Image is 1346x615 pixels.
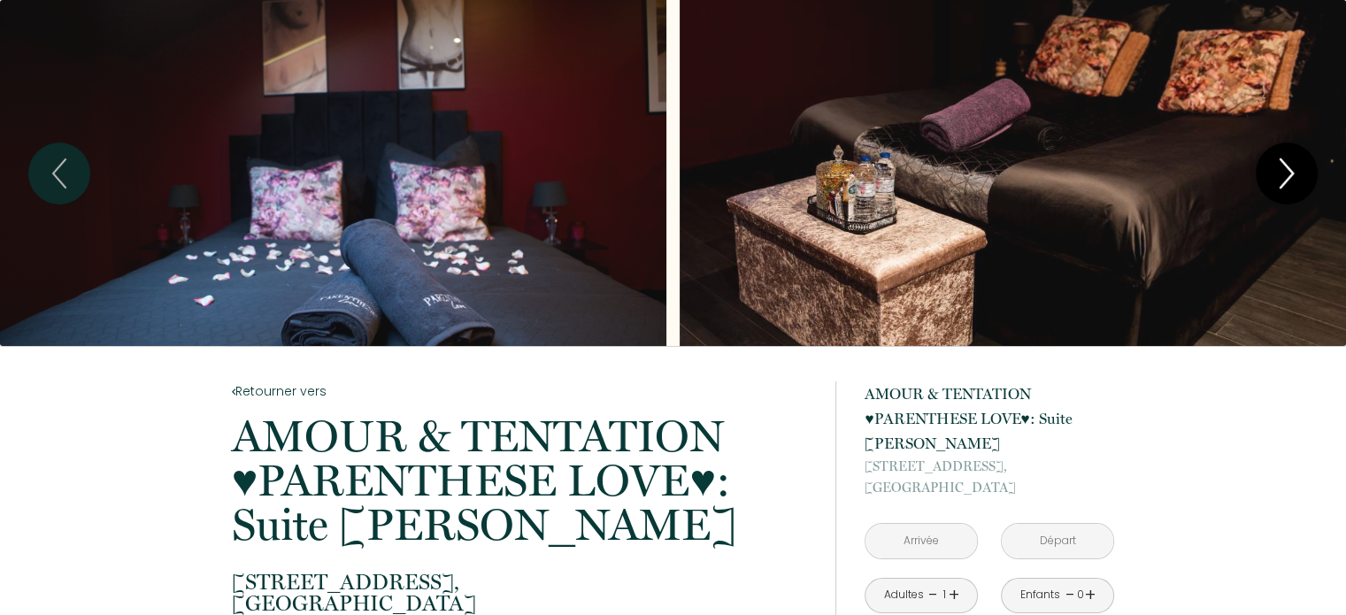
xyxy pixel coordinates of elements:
div: Enfants [1020,587,1060,603]
a: + [949,581,959,609]
a: - [1065,581,1074,609]
a: + [1085,581,1096,609]
div: Adultes [883,587,923,603]
span: [STREET_ADDRESS], [232,572,812,593]
button: Previous [28,142,90,204]
p: [GEOGRAPHIC_DATA] [865,456,1114,498]
p: AMOUR & TENTATION ♥︎PARENTHESE LOVE♥︎: Suite [PERSON_NAME] [865,381,1114,456]
a: - [928,581,938,609]
p: [GEOGRAPHIC_DATA] [232,572,812,614]
div: 1 [940,587,949,603]
input: Arrivée [865,524,977,558]
p: AMOUR & TENTATION ♥︎PARENTHESE LOVE♥︎: Suite [PERSON_NAME] [232,414,812,547]
input: Départ [1002,524,1113,558]
a: Retourner vers [232,381,812,401]
button: Next [1256,142,1318,204]
div: 0 [1076,587,1085,603]
span: [STREET_ADDRESS], [865,456,1114,477]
